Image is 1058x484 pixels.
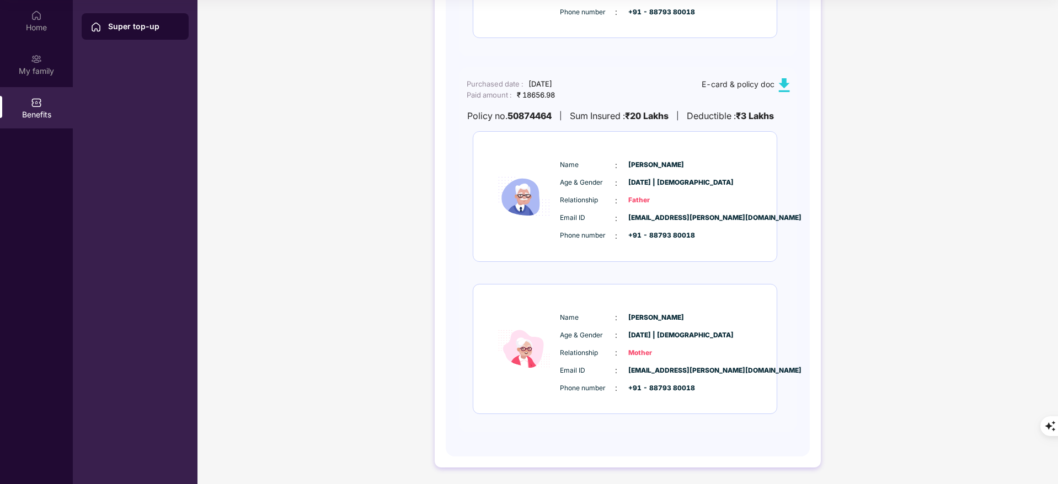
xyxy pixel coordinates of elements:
span: [PERSON_NAME] [628,313,683,323]
div: E-card & policy doc [702,78,791,92]
span: +91 - 88793 80018 [628,7,683,18]
span: Father [628,195,683,206]
span: : [615,195,617,207]
img: svg+xml;base64,PHN2ZyBpZD0iQmVuZWZpdHMiIHhtbG5zPSJodHRwOi8vd3d3LnczLm9yZy8yMDAwL3N2ZyIgd2lkdGg9Ij... [31,97,42,108]
span: Relationship [560,348,615,358]
span: : [615,364,617,377]
b: 50874464 [507,109,552,123]
img: svg+xml;base64,PHN2ZyB4bWxucz0iaHR0cDovL3d3dy53My5vcmcvMjAwMC9zdmciIHdpZHRoPSIxMC40IiBoZWlnaHQ9Ij... [777,78,791,92]
span: Age & Gender [560,330,615,341]
div: Purchased date : [467,78,523,89]
img: svg+xml;base64,PHN2ZyBpZD0iSG9tZSIgeG1sbnM9Imh0dHA6Ly93d3cudzMub3JnLzIwMDAvc3ZnIiB3aWR0aD0iMjAiIG... [31,10,42,21]
div: ₹ 18656.98 [517,89,555,100]
span: [EMAIL_ADDRESS][PERSON_NAME][DOMAIN_NAME] [628,213,683,223]
span: : [615,382,617,394]
div: Paid amount : [467,89,511,100]
div: Deductible : [687,109,774,123]
span: Name [560,160,615,170]
span: : [615,212,617,224]
div: Policy no. [467,109,552,123]
div: | [559,110,562,122]
span: : [615,347,617,359]
span: Mother [628,348,683,358]
span: : [615,6,617,18]
span: : [615,177,617,189]
span: : [615,230,617,242]
span: +91 - 88793 80018 [628,383,683,394]
b: ₹3 Lakhs [736,110,774,121]
span: Email ID [560,365,615,376]
div: | [676,110,679,122]
span: : [615,311,617,324]
span: : [615,329,617,341]
span: [EMAIL_ADDRESS][PERSON_NAME][DOMAIN_NAME] [628,365,683,376]
span: +91 - 88793 80018 [628,230,683,241]
span: Name [560,313,615,323]
span: Relationship [560,195,615,206]
span: Phone number [560,7,615,18]
div: Sum Insured : [570,109,669,123]
img: svg+xml;base64,PHN2ZyB3aWR0aD0iMjAiIGhlaWdodD0iMjAiIHZpZXdCb3g9IjAgMCAyMCAyMCIgZmlsbD0ibm9uZSIgeG... [31,53,42,64]
span: [DATE] | [DEMOGRAPHIC_DATA] [628,178,683,188]
span: : [615,159,617,171]
span: [DATE] | [DEMOGRAPHIC_DATA] [628,330,683,341]
span: [PERSON_NAME] [628,160,683,170]
span: Email ID [560,213,615,223]
span: Phone number [560,230,615,241]
img: svg+xml;base64,PHN2ZyBpZD0iSG9tZSIgeG1sbnM9Imh0dHA6Ly93d3cudzMub3JnLzIwMDAvc3ZnIiB3aWR0aD0iMjAiIG... [90,21,101,33]
b: ₹20 Lakhs [625,110,669,121]
div: [DATE] [528,78,552,89]
span: Age & Gender [560,178,615,188]
img: icon [491,143,557,250]
img: icon [491,295,557,403]
span: Phone number [560,383,615,394]
div: Super top-up [108,21,180,32]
